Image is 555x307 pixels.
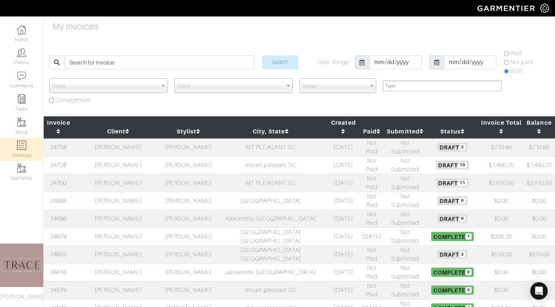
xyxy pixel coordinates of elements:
td: [PERSON_NAME] [74,245,163,263]
span: Draft [436,160,469,169]
td: [DATE] [328,281,359,299]
span: Complete [431,285,474,294]
div: Open Intercom Messenger [530,282,548,300]
td: $0.00 [523,192,555,210]
label: Both [510,67,523,75]
td: Not Submitted [385,156,426,174]
a: 24574 [50,287,67,294]
td: [DATE] [328,156,359,174]
td: $616.00 [523,245,555,263]
td: Not Paid [359,192,385,210]
img: dashboard-icon-dbcd8f5a0b271acd01030246c82b418ddd0df26cd7fceb0bd07c9910d44c42f6.png [17,25,26,34]
a: Status [440,128,464,135]
a: Submitted [387,128,424,135]
td: $616.00 [479,245,523,263]
a: 24696 [50,215,67,222]
td: $0.00 [523,281,555,299]
td: $206.28 [479,228,523,245]
span: Draft [437,143,468,151]
td: [PERSON_NAME] [163,156,214,174]
td: $216.96 [479,138,523,156]
input: Search for Invoice [64,55,254,69]
td: $216.96 [523,138,555,156]
span: Status [303,79,366,93]
td: [PERSON_NAME] [74,228,163,245]
span: 0 [465,287,472,293]
td: $1,490.25 [523,156,555,174]
td: Not Submitted [385,263,426,281]
td: Not Paid [359,138,385,156]
a: Created [331,119,355,135]
a: Stylist [177,128,200,135]
a: 24700 [50,180,67,186]
td: Not Submitted [385,245,426,263]
span: Stylist [52,79,158,93]
img: reminder-icon-8004d30b9f0a5d33ae49ab947aed9ed385cf756f9e5892f1edd6e32f2345188e.png [17,94,26,104]
td: [PERSON_NAME] [74,174,163,192]
span: Draft [436,178,469,187]
span: 3 [459,251,465,257]
td: $2,610.50 [523,174,555,192]
img: clients-icon-6bae9207a08558b7cb47a8932f037763ab4055f8c8b6bfacd5dc20c3e0201464.png [17,48,26,57]
td: Not Paid [359,281,385,299]
td: [PERSON_NAME] [163,210,214,228]
td: [GEOGRAPHIC_DATA] [GEOGRAPHIC_DATA] [214,245,328,263]
td: [DATE] [328,192,359,210]
td: $0.00 [479,263,523,281]
a: 24758 [50,144,67,151]
td: $0.00 [523,228,555,245]
td: $0.00 [479,210,523,228]
td: [DATE] [328,210,359,228]
label: Not paid [510,58,533,67]
a: 24616 [50,269,67,276]
a: 24655 [50,251,67,258]
td: [PERSON_NAME] [163,174,214,192]
td: MT PLEASANT SC [214,174,328,192]
td: [PERSON_NAME] [74,263,163,281]
td: [PERSON_NAME] [163,192,214,210]
a: 24674 [50,233,67,240]
label: Paid [510,49,522,58]
span: 0 [465,269,472,275]
td: Not Paid [359,156,385,174]
td: [PERSON_NAME] [74,156,163,174]
span: 0 [459,198,465,204]
td: MT PLEASANT SC [214,138,328,156]
td: [DATE] [328,263,359,281]
img: garments-icon-b7da505a4dc4fd61783c78ac3ca0ef83fa9d6f193b1c9dc38574b1d14d53ca28.png [17,164,26,173]
td: Not Paid [359,263,385,281]
td: $0.00 [479,281,523,299]
td: $1,490.25 [479,156,523,174]
h4: My Invoices [52,22,99,32]
input: Search [262,55,298,69]
td: [DATE] [328,138,359,156]
span: Complete [431,232,474,241]
label: Consignment [55,96,92,105]
td: [GEOGRAPHIC_DATA] [214,192,328,210]
a: Invoice [47,119,70,135]
span: Draft [437,250,468,259]
td: [DATE] [328,228,359,245]
td: Not Submitted [385,228,426,245]
img: garments-icon-b7da505a4dc4fd61783c78ac3ca0ef83fa9d6f193b1c9dc38574b1d14d53ca28.png [17,118,26,127]
img: garmentier-logo-header-white-b43fb05a5012e4ada735d5af1a66efaba907eab6374d6393d1fbf88cb4ef424d.png [474,2,540,15]
span: Complete [431,268,474,276]
a: Invoice Total [481,119,521,135]
span: 11 [458,180,467,186]
span: Draft [437,196,468,205]
span: 0 [459,215,465,222]
td: [PERSON_NAME] [74,210,163,228]
span: Draft [437,214,468,223]
td: Not Submitted [385,281,426,299]
td: [PERSON_NAME] [163,245,214,263]
img: comment-icon-a0a6a9ef722e966f86d9cbdc48e553b5cf19dbc54f86b18d962a5391bc8f6eb6.png [17,71,26,81]
td: mount pleasant SC [214,281,328,299]
td: [PERSON_NAME] [74,281,163,299]
span: Client [178,79,283,93]
label: Date Range: [318,58,350,67]
td: $0.00 [523,263,555,281]
img: gear-icon-white-bd11855cb880d31180b6d7d6211b90ccbf57a29d726f0c71d8c61bd08dd39cc2.png [540,4,549,13]
td: [DATE] [359,228,385,245]
td: [PERSON_NAME] [74,138,163,156]
td: Not Submitted [385,192,426,210]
